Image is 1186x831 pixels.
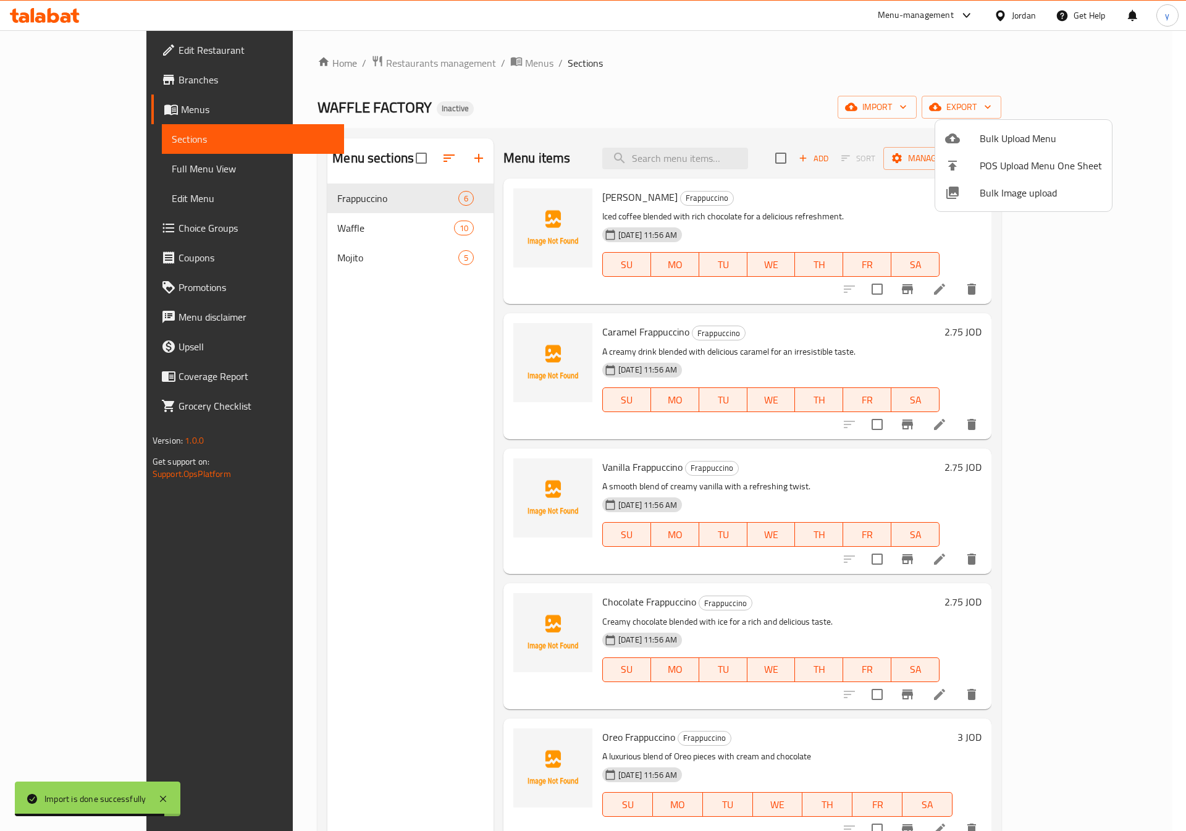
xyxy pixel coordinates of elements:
[980,185,1102,200] span: Bulk Image upload
[980,158,1102,173] span: POS Upload Menu One Sheet
[980,131,1102,146] span: Bulk Upload Menu
[44,792,146,806] div: Import is done successfully
[935,152,1112,179] li: POS Upload Menu One Sheet
[935,125,1112,152] li: Upload bulk menu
